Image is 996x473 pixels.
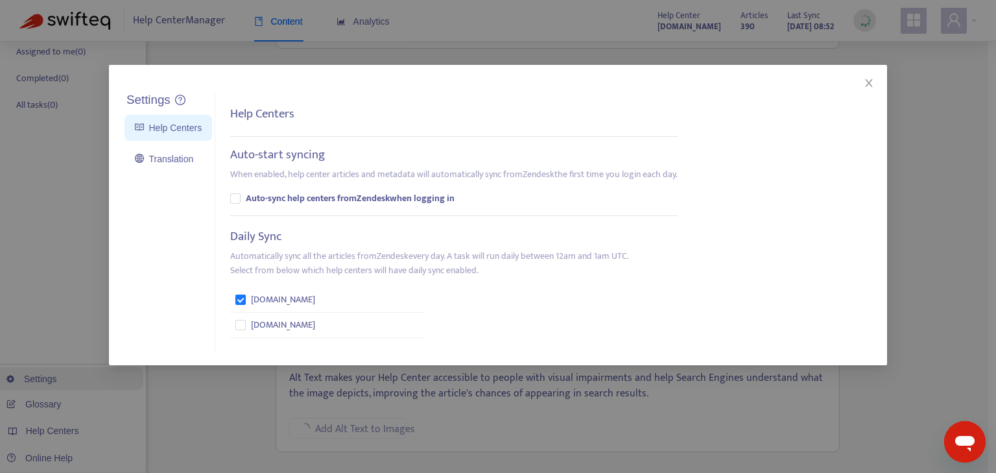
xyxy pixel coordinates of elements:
a: Translation [135,154,193,164]
b: Auto-sync help centers from Zendesk when logging in [246,191,455,206]
h5: Daily Sync [230,230,281,245]
span: [DOMAIN_NAME] [251,293,315,307]
a: Help Centers [135,123,202,133]
span: [DOMAIN_NAME] [251,318,315,332]
iframe: Button to launch messaging window [944,421,986,463]
span: question-circle [175,95,185,105]
h5: Settings [126,93,171,108]
button: Close [862,76,876,90]
p: When enabled, help center articles and metadata will automatically sync from Zendesk the first ti... [230,167,678,182]
h5: Auto-start syncing [230,148,325,163]
a: question-circle [175,95,185,106]
p: Automatically sync all the articles from Zendesk every day. A task will run daily between 12am an... [230,249,629,278]
h5: Help Centers [230,107,294,122]
span: close [864,78,874,88]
